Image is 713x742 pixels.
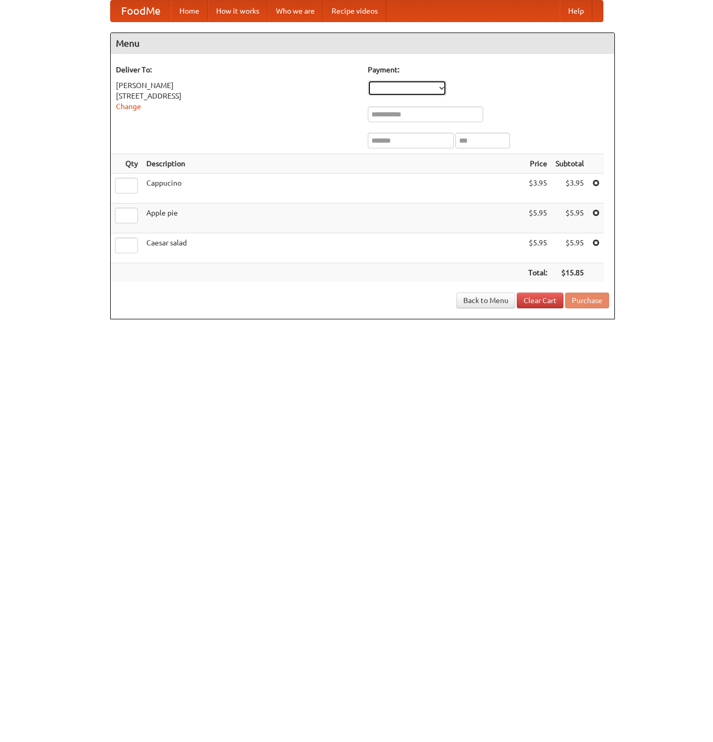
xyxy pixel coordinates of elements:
h5: Deliver To: [116,64,357,75]
th: Description [142,154,524,174]
a: Clear Cart [517,293,563,308]
th: Subtotal [551,154,588,174]
h4: Menu [111,33,614,54]
td: $5.95 [551,233,588,263]
td: $5.95 [524,203,551,233]
a: Help [560,1,592,21]
th: Price [524,154,551,174]
a: Change [116,102,141,111]
td: $5.95 [551,203,588,233]
a: Back to Menu [456,293,515,308]
a: FoodMe [111,1,171,21]
a: How it works [208,1,268,21]
th: Qty [111,154,142,174]
td: Cappucino [142,174,524,203]
div: [STREET_ADDRESS] [116,91,357,101]
a: Who we are [268,1,323,21]
td: $3.95 [551,174,588,203]
td: Apple pie [142,203,524,233]
th: $15.85 [551,263,588,283]
th: Total: [524,263,551,283]
td: Caesar salad [142,233,524,263]
td: $5.95 [524,233,551,263]
a: Recipe videos [323,1,386,21]
div: [PERSON_NAME] [116,80,357,91]
td: $3.95 [524,174,551,203]
h5: Payment: [368,64,609,75]
button: Purchase [565,293,609,308]
a: Home [171,1,208,21]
